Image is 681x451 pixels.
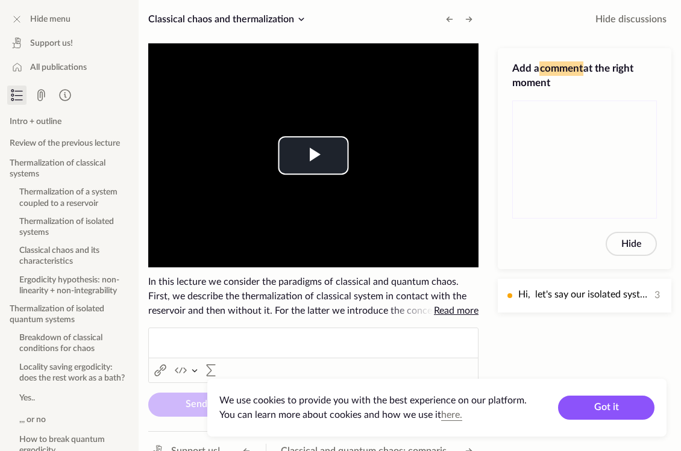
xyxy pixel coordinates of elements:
span: We use cookies to provide you with the best experience on our platform. You can learn more about ... [219,396,527,420]
p: Hi, let's say our isolated system is a 1-d harmonic oscillator with total energy $\hbar w$ . We w... [518,287,650,302]
span: Hide discussions [595,12,667,26]
button: Play Video [278,136,349,175]
a: here. [441,410,462,420]
button: Hide [606,232,657,256]
button: Send [148,393,245,417]
span: Classical chaos and thermalization [148,14,294,24]
span: Support us! [30,37,73,49]
span: All publications [30,61,87,73]
span: comment [539,61,583,76]
span: Send [186,399,207,409]
button: Classical chaos and thermalization [143,10,313,29]
h3: Add a at the right moment [512,61,657,90]
span: In this lecture we consider the paradigms of classical and quantum chaos. First, we describe the ... [148,275,479,318]
span: Hide menu [30,13,71,25]
button: Hi, let's say our isolated system is a 1-d harmonic oscillator with total energy $\hbar w$ . We w... [498,279,671,313]
div: Video Player [148,43,479,267]
span: Read more [434,306,479,316]
button: Got it [558,396,654,420]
